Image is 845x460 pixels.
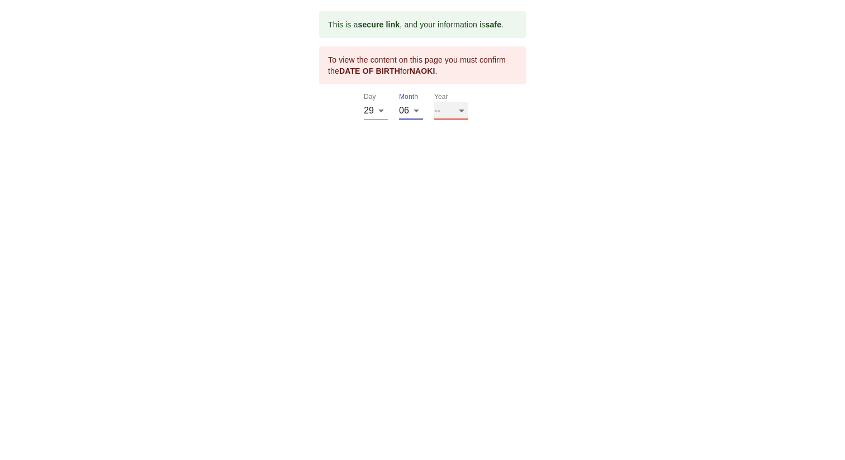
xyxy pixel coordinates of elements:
[485,20,501,29] b: safe
[328,15,504,35] div: This is a , and your information is .
[364,94,376,101] label: Day
[339,67,400,75] b: DATE OF BIRTH
[358,20,400,29] b: secure link
[399,94,418,101] label: Month
[434,94,448,101] label: Year
[328,50,517,81] div: To view the content on this page you must confirm the for .
[410,67,435,75] b: NAOKI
